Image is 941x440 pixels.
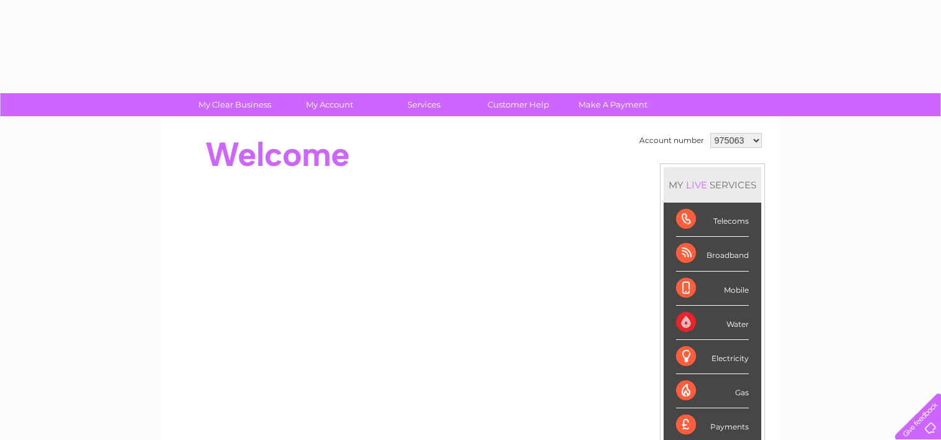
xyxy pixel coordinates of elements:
td: Account number [636,130,707,151]
div: Broadband [676,237,749,271]
div: Mobile [676,272,749,306]
div: Water [676,306,749,340]
a: My Account [278,93,381,116]
div: LIVE [684,179,710,191]
div: Electricity [676,340,749,374]
a: Services [373,93,475,116]
div: Telecoms [676,203,749,237]
a: My Clear Business [183,93,286,116]
div: Gas [676,374,749,408]
div: MY SERVICES [664,167,761,203]
a: Customer Help [467,93,570,116]
a: Make A Payment [562,93,664,116]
